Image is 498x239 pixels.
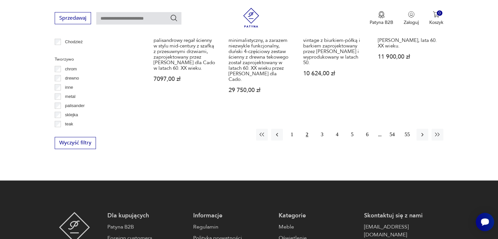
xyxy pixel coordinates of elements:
p: drewno [65,75,79,82]
a: Ikona medaluPatyna B2B [370,11,393,26]
button: 5 [346,129,358,140]
a: Sprzedawaj [55,16,91,21]
p: Dla kupujących [107,212,186,220]
p: sklejka [65,111,78,119]
h3: Duńska tekowy regał vintage z biurkiem-półką i barkiem zaprojektowany przez [PERSON_NAME] i wypro... [303,32,365,65]
h3: Skandynawskie półki w stylu [PERSON_NAME], lata 60. XX wieku. [378,32,440,49]
p: 10 624,00 zł [303,71,365,76]
button: Patyna B2B [370,11,393,26]
button: Szukaj [170,14,178,22]
button: Sprzedawaj [55,12,91,24]
p: Patyna B2B [370,19,393,26]
p: 11 900,00 zł [378,54,440,60]
p: Kategorie [279,212,358,220]
img: Patyna - sklep z meblami i dekoracjami vintage [241,8,261,28]
a: [EMAIL_ADDRESS][DOMAIN_NAME] [364,223,443,239]
button: 6 [361,129,373,140]
p: Koszyk [429,19,443,26]
p: metal [65,93,76,100]
p: teak [65,120,73,128]
p: Zaloguj [404,19,419,26]
button: 1 [286,129,298,140]
p: palisander [65,102,85,109]
a: Patyna B2B [107,223,186,231]
button: Wyczyść filtry [55,137,96,149]
img: Ikona koszyka [433,11,439,18]
img: Ikona medalu [378,11,385,18]
button: 2 [301,129,313,140]
button: 3 [316,129,328,140]
h3: Minimalistyczny, palisandrowy regał ścienny w stylu mid-century z szafką z przesuwnymi drzwiami, ... [154,32,216,71]
a: Meble [279,223,358,231]
h3: Imponujący, minimalistyczny, a zarazem niezwykle funkcjonalny, duński 4-częściowy zestaw ścienny ... [229,32,291,82]
button: Zaloguj [404,11,419,26]
button: 4 [331,129,343,140]
button: 54 [386,129,398,140]
p: Informacje [193,212,272,220]
p: Ćmielów [65,47,82,55]
p: Tworzywo [55,56,135,63]
img: Ikonka użytkownika [408,11,415,18]
button: 55 [401,129,413,140]
div: 0 [437,10,442,16]
p: tworzywo sztuczne [65,130,101,137]
p: inne [65,84,73,91]
iframe: Smartsupp widget button [476,213,494,231]
p: 7097,00 zł [154,76,216,82]
a: Regulamin [193,223,272,231]
p: Chodzież [65,38,83,46]
button: 0Koszyk [429,11,443,26]
p: 29 750,00 zł [229,87,291,93]
p: Skontaktuj się z nami [364,212,443,220]
p: chrom [65,65,77,73]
